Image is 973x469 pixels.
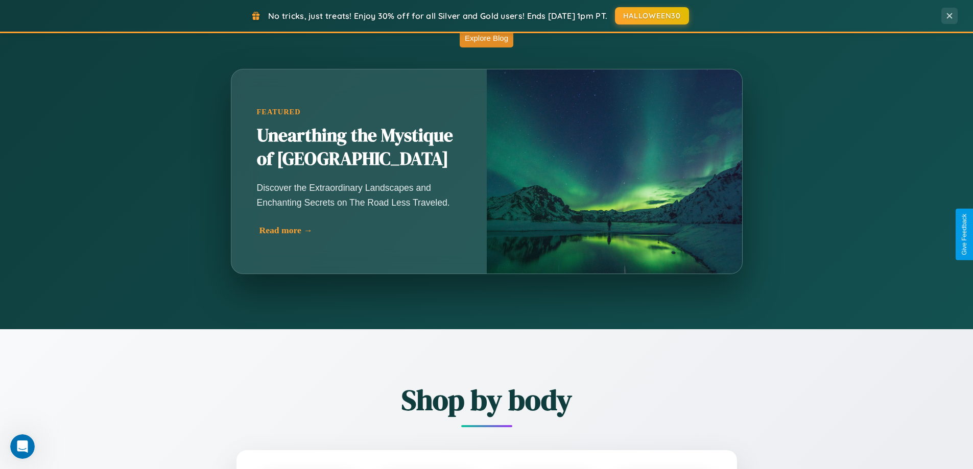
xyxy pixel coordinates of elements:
[961,214,968,255] div: Give Feedback
[257,181,461,209] p: Discover the Extraordinary Landscapes and Enchanting Secrets on The Road Less Traveled.
[615,7,689,24] button: HALLOWEEN30
[259,225,464,236] div: Read more →
[257,108,461,116] div: Featured
[460,29,513,47] button: Explore Blog
[10,434,35,459] iframe: Intercom live chat
[257,124,461,171] h2: Unearthing the Mystique of [GEOGRAPHIC_DATA]
[180,380,793,419] h2: Shop by body
[268,11,607,21] span: No tricks, just treats! Enjoy 30% off for all Silver and Gold users! Ends [DATE] 1pm PT.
